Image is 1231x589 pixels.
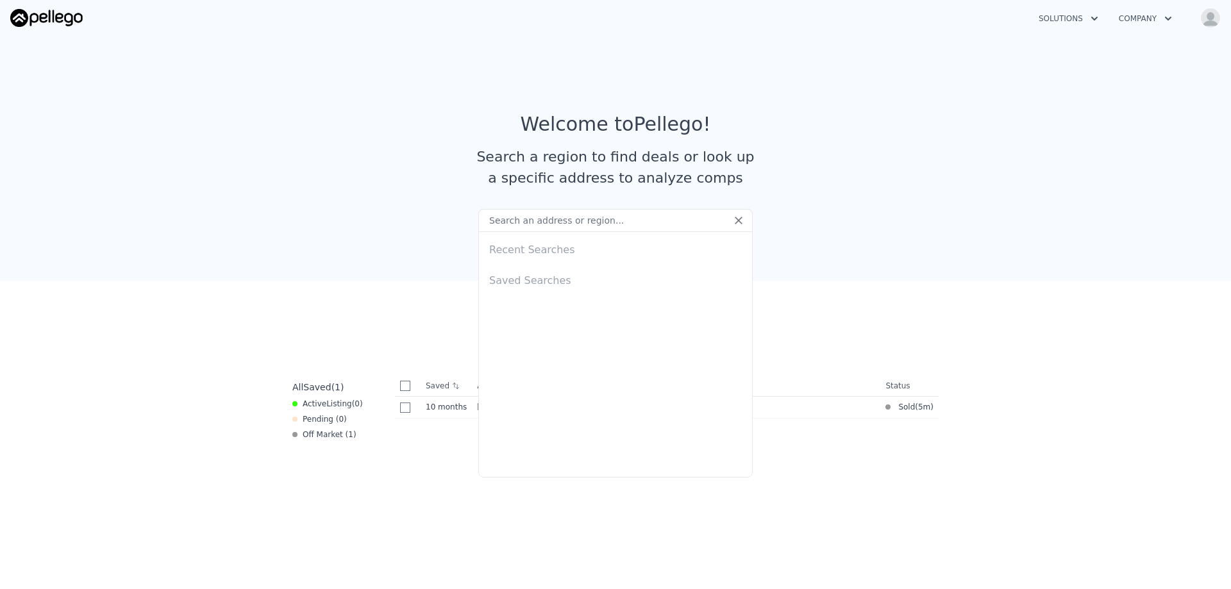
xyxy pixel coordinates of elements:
span: Listing [326,399,352,408]
div: Welcome to Pellego ! [521,113,711,136]
time: 2025-03-25 13:50 [918,402,930,412]
span: Active ( 0 ) [303,399,363,409]
th: Address [472,376,880,397]
th: Status [880,376,939,397]
span: ) [930,402,934,412]
input: Search an address or region... [478,209,753,232]
div: Off Market ( 1 ) [292,429,356,440]
img: Pellego [10,9,83,27]
button: Company [1109,7,1182,30]
span: [STREET_ADDRESS] [477,402,553,411]
th: Saved [421,376,472,396]
div: Pending ( 0 ) [292,414,347,424]
time: 2024-11-08 20:30 [426,402,467,412]
div: All ( 1 ) [292,381,344,394]
div: Recent Searches [484,232,747,263]
button: Solutions [1028,7,1109,30]
div: Saved Properties [287,322,944,345]
span: Saved [303,382,331,392]
span: Sold ( [891,402,918,412]
div: Saved Searches [484,263,747,294]
div: Search a region to find deals or look up a specific address to analyze comps [472,146,759,188]
img: avatar [1200,8,1221,28]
